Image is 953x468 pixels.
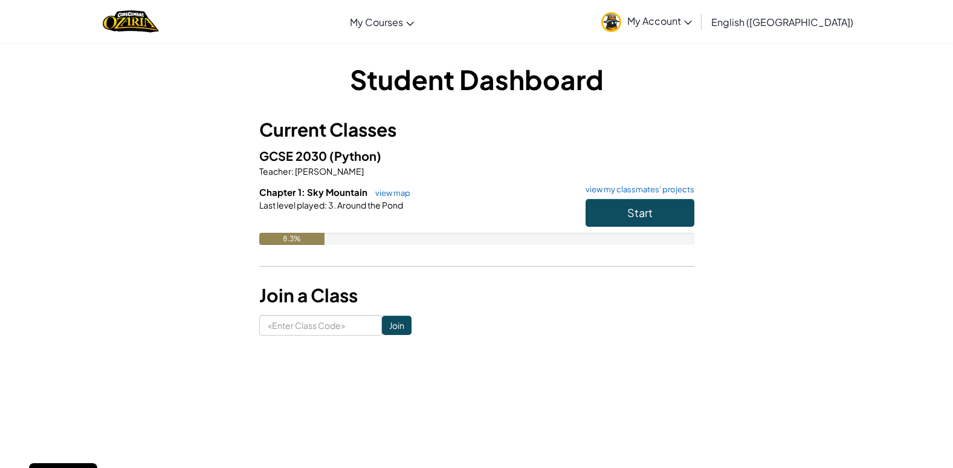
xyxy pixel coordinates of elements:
[627,206,653,219] span: Start
[103,9,159,34] img: Home
[350,16,403,28] span: My Courses
[325,200,327,210] span: :
[259,166,291,177] span: Teacher
[103,9,159,34] a: Ozaria by CodeCombat logo
[259,282,694,309] h3: Join a Class
[329,148,381,163] span: (Python)
[586,199,694,227] button: Start
[327,200,336,210] span: 3.
[259,200,325,210] span: Last level played
[711,16,853,28] span: English ([GEOGRAPHIC_DATA])
[259,186,369,198] span: Chapter 1: Sky Mountain
[259,233,325,245] div: 8.3%
[294,166,364,177] span: [PERSON_NAME]
[291,166,294,177] span: :
[259,148,329,163] span: GCSE 2030
[627,15,692,27] span: My Account
[369,188,410,198] a: view map
[580,186,694,193] a: view my classmates' projects
[382,316,412,335] input: Join
[344,5,420,38] a: My Courses
[595,2,698,41] a: My Account
[259,60,694,98] h1: Student Dashboard
[705,5,859,38] a: English ([GEOGRAPHIC_DATA])
[336,200,403,210] span: Around the Pond
[259,116,694,143] h3: Current Classes
[259,315,382,336] input: <Enter Class Code>
[601,12,621,32] img: avatar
